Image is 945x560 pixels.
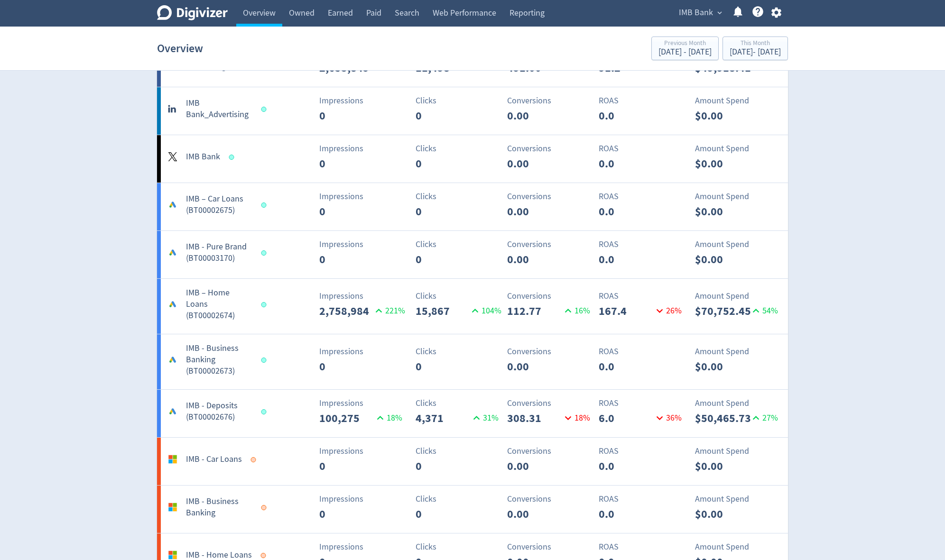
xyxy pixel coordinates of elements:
a: IMB - Business Banking (BT00002673)Impressions0Clicks0Conversions0.00ROAS0.0Amount Spend$0.00 [157,334,788,389]
span: Data last synced: 8 Dec 2024, 12:01pm (AEDT) [251,457,259,462]
p: $0.00 [695,458,750,475]
span: Data last synced: 20 Dec 2024, 8:01am (AEDT) [261,553,269,558]
p: 0 [319,505,374,523]
p: ROAS [599,290,685,303]
a: IMB - Car LoansImpressions0Clicks0Conversions0.00ROAS0.0Amount Spend$0.00 [157,438,788,485]
p: 0 [416,505,470,523]
h5: IMB - Deposits (BT00002676) [186,400,252,423]
p: ROAS [599,94,685,107]
p: 0 [319,155,374,172]
p: 18 % [562,412,590,424]
a: IMB – Car Loans (BT00002675)Impressions0Clicks0Conversions0.00ROAS0.0Amount Spend$0.00 [157,183,788,230]
p: Amount Spend [695,397,781,410]
p: ROAS [599,541,685,553]
p: ROAS [599,190,685,203]
p: Amount Spend [695,290,781,303]
svg: linkedin [167,102,178,113]
p: $70,752.45 [695,303,750,320]
p: Conversions [507,345,593,358]
h5: IMB - Pure Brand (BT00003170) [186,241,252,264]
div: Previous Month [658,40,712,48]
p: 167.4 [599,303,653,320]
span: IMB Bank [679,5,713,20]
span: expand_more [715,9,724,17]
p: Clicks [416,238,501,251]
h1: Overview [157,33,203,64]
p: 0.00 [507,358,562,375]
a: IMB - Business BankingImpressions0Clicks0Conversions0.00ROAS0.0Amount Spend$0.00 [157,486,788,533]
p: Clicks [416,190,501,203]
p: ROAS [599,238,685,251]
p: 31 % [470,412,499,424]
button: IMB Bank [676,5,724,20]
h5: IMB - Business Banking (BT00002673) [186,343,252,377]
p: 0.00 [507,505,562,523]
p: Amount Spend [695,493,781,505]
p: Clicks [416,345,501,358]
p: $50,465.73 [695,410,750,427]
p: 308.31 [507,410,562,427]
p: Impressions [319,541,405,553]
p: $0.00 [695,251,750,268]
p: ROAS [599,493,685,505]
span: Data last synced: 25 Aug 2025, 5:01am (AEST) [261,302,269,307]
p: 0.00 [507,203,562,220]
p: 15,867 [416,303,469,320]
p: 0 [319,251,374,268]
p: 36 % [653,412,682,424]
p: $0.00 [695,358,750,375]
span: Data last synced: 24 Aug 2025, 1:01pm (AEST) [261,107,269,112]
p: Conversions [507,238,593,251]
p: 16 % [562,304,590,317]
p: 104 % [469,304,501,317]
p: 0 [319,203,374,220]
span: Data last synced: 25 Aug 2025, 5:01am (AEST) [261,409,269,414]
p: 0.00 [507,251,562,268]
p: Conversions [507,445,593,458]
p: Amount Spend [695,190,781,203]
p: Clicks [416,142,501,155]
p: 54 % [750,304,778,317]
p: Impressions [319,290,405,303]
p: 0 [416,107,470,124]
p: Clicks [416,493,501,505]
p: Impressions [319,142,405,155]
p: 0 [416,358,470,375]
p: Conversions [507,541,593,553]
p: Impressions [319,397,405,410]
div: [DATE] - [DATE] [658,48,712,56]
p: 0 [416,251,470,268]
p: Impressions [319,190,405,203]
p: $0.00 [695,107,750,124]
h5: IMB - Business Banking [186,496,252,519]
p: 0 [416,155,470,172]
p: Clicks [416,397,501,410]
span: Data last synced: 25 Aug 2025, 6:01am (AEST) [229,155,237,160]
a: IMB - Deposits (BT00002676)Impressions100,27518%Clicks4,37131%Conversions308.3118%ROAS6.036%Amoun... [157,390,788,437]
p: ROAS [599,397,685,410]
p: 0 [319,358,374,375]
p: Impressions [319,94,405,107]
p: 0 [319,458,374,475]
span: Data last synced: 25 Aug 2025, 5:01am (AEST) [261,250,269,256]
p: 0.00 [507,107,562,124]
p: Amount Spend [695,445,781,458]
p: Impressions [319,238,405,251]
p: 26 % [653,304,682,317]
p: Clicks [416,541,501,553]
div: This Month [730,40,781,48]
a: IMB - Pure Brand (BT00003170)Impressions0Clicks0Conversions0.00ROAS0.0Amount Spend$0.00 [157,231,788,278]
p: $0.00 [695,203,750,220]
p: 0.0 [599,458,653,475]
p: Clicks [416,290,501,303]
p: 0.0 [599,155,653,172]
p: $0.00 [695,505,750,523]
a: IMB – Home Loans (BT00002674)Impressions2,758,984221%Clicks15,867104%Conversions112.7716%ROAS167.... [157,279,788,334]
p: Amount Spend [695,541,781,553]
p: Conversions [507,493,593,505]
p: Conversions [507,397,593,410]
p: 27 % [750,412,778,424]
p: 112.77 [507,303,562,320]
h5: IMB – Car Loans (BT00002675) [186,193,252,216]
p: 6.0 [599,410,653,427]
